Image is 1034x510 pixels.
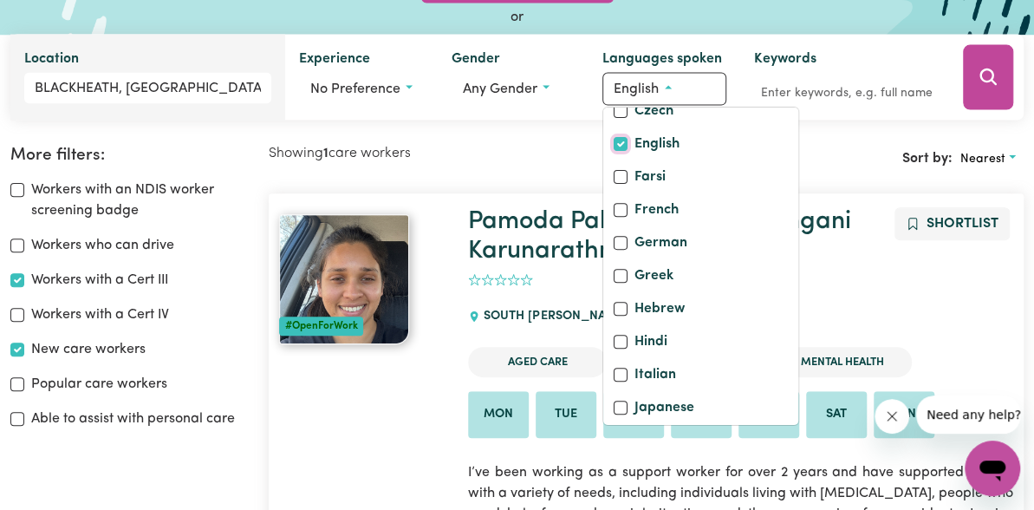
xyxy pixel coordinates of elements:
li: Available on Tue [536,391,596,438]
a: Pamoda Pabasari Maduryangani Karunarathne #OpenForWork [279,214,447,344]
li: Available on Sun [874,391,934,438]
div: #OpenForWork [279,317,363,336]
li: Mental Health [773,347,912,377]
button: Search [963,44,1013,109]
button: Add to shortlist [894,207,1010,240]
span: Sort by: [902,152,953,166]
b: 1 [323,147,328,160]
div: Worker language preferences [602,107,799,426]
label: Workers with an NDIS worker screening badge [31,180,248,221]
button: Worker experience options [299,72,424,105]
label: Popular care workers [31,374,167,395]
label: Experience [299,48,370,72]
h2: More filters: [10,146,248,166]
input: Enter keywords, e.g. full name, interests [754,79,939,106]
iframe: Button to launch messaging window [965,441,1020,496]
button: Worker gender preference [452,72,575,105]
label: German [634,232,687,257]
li: Available on Mon [468,391,529,438]
label: Japanese [634,397,694,422]
label: French [634,199,679,224]
label: Italian [634,364,676,389]
label: Hebrew [634,298,685,323]
label: Workers with a Cert III [31,270,168,291]
div: add rating by typing an integer from 0 to 5 or pressing arrow keys [468,271,533,291]
label: Workers with a Cert IV [31,304,169,325]
label: Hindi [634,331,667,356]
label: Languages spoken [602,48,722,72]
label: Farsi [634,167,666,191]
label: Greek [634,265,673,290]
label: English [634,134,680,158]
button: Sort search results [953,146,1024,173]
label: Keywords [754,48,816,72]
li: Available on Sat [806,391,867,438]
div: SOUTH [PERSON_NAME] [468,293,638,340]
iframe: Message from company [916,396,1020,434]
span: Any gender [463,82,537,95]
span: Nearest [960,153,1005,166]
div: or [10,6,1024,27]
label: New care workers [31,339,146,360]
span: No preference [310,82,400,95]
img: View Pamoda Pabasari Maduryangani Karunarathne 's profile [279,214,409,344]
label: Workers who can drive [31,235,174,256]
span: Need any help? [10,12,105,26]
li: Aged Care [468,347,607,377]
h2: Showing care workers [269,146,646,162]
button: Worker language preferences [602,72,725,105]
a: Pamoda Pabasari Maduryangani Karunarathne [468,209,851,265]
label: Czech [634,101,673,125]
span: Shortlist [927,217,998,231]
label: Able to assist with personal care [31,409,235,429]
span: English [614,82,659,95]
label: Gender [452,48,500,72]
input: Enter a suburb [24,72,271,103]
label: Location [24,48,79,72]
iframe: Close message [875,399,909,434]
